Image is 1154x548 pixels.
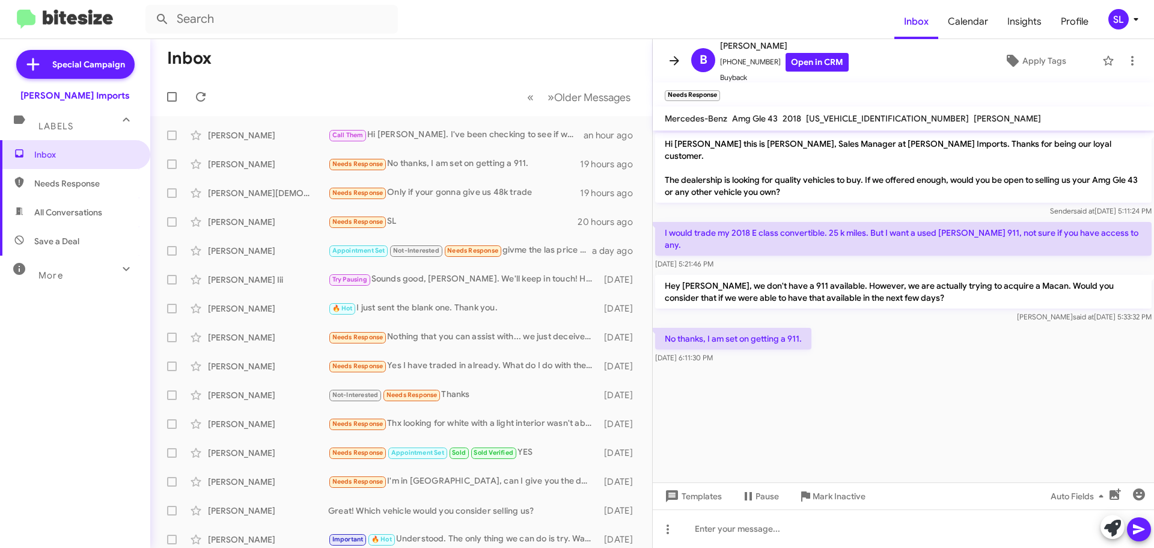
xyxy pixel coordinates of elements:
button: Next [540,85,638,109]
h1: Inbox [167,49,212,68]
a: Open in CRM [786,53,849,72]
div: [PERSON_NAME] [208,303,328,315]
div: [DATE] [598,505,643,517]
button: Previous [520,85,541,109]
span: said at [1073,312,1094,321]
span: Labels [38,121,73,132]
span: Pause [756,485,779,507]
span: Needs Response [332,478,383,485]
span: Important [332,535,364,543]
span: Older Messages [554,91,630,104]
p: Hey [PERSON_NAME], we don't have a 911 available. However, we are actually trying to acquire a Ma... [655,275,1152,309]
button: Auto Fields [1041,485,1118,507]
div: [PERSON_NAME] [208,331,328,343]
a: Calendar [938,4,998,39]
span: Templates [662,485,722,507]
div: Thx looking for white with a light interior wasn't able to follow the link I'll look at website [328,417,598,431]
span: Mark Inactive [813,485,865,507]
div: [DATE] [598,303,643,315]
div: [DATE] [598,274,643,286]
span: Apply Tags [1022,50,1066,72]
span: Sold [452,449,466,457]
span: Profile [1051,4,1098,39]
span: [PERSON_NAME] [720,38,849,53]
div: [DATE] [598,418,643,430]
span: Buyback [720,72,849,84]
span: Save a Deal [34,235,79,247]
span: More [38,270,63,281]
div: [PERSON_NAME] [208,216,328,228]
span: 🔥 Hot [371,535,392,543]
span: All Conversations [34,206,102,218]
div: [PERSON_NAME] [208,476,328,488]
div: 19 hours ago [580,158,643,170]
div: [PERSON_NAME] [208,129,328,141]
div: [PERSON_NAME] Iii [208,274,328,286]
span: Try Pausing [332,276,367,283]
span: [PERSON_NAME] [DATE] 5:33:32 PM [1017,312,1152,321]
small: Needs Response [665,90,720,101]
div: [PERSON_NAME] Imports [20,90,130,102]
span: » [548,90,554,105]
span: Needs Response [386,391,438,399]
span: said at [1073,206,1094,215]
span: [US_VEHICLE_IDENTIFICATION_NUMBER] [806,113,969,124]
span: B [700,51,707,70]
span: Needs Response [34,177,136,189]
span: 🔥 Hot [332,304,353,312]
span: Mercedes-Benz [665,113,727,124]
p: I would trade my 2018 E class convertible. 25 k miles. But I want a used [PERSON_NAME] 911, not s... [655,222,1152,256]
nav: Page navigation example [521,85,638,109]
span: Not-Interested [332,391,379,399]
div: Understood. The only thing we can do is try. Was there any particular vehicle you had in mind to ... [328,532,598,546]
a: Special Campaign [16,50,135,79]
span: Needs Response [332,218,383,226]
span: Not-Interested [393,247,439,254]
button: Templates [653,485,731,507]
div: YES [328,446,598,460]
div: Nothing that you can assist with... we just deceived to wait! [328,330,598,344]
div: [PERSON_NAME][DEMOGRAPHIC_DATA] [208,187,328,199]
span: 2018 [783,113,801,124]
div: a day ago [592,245,643,257]
div: 19 hours ago [580,187,643,199]
span: [PERSON_NAME] [974,113,1041,124]
span: [DATE] 6:11:30 PM [655,353,713,362]
span: Sold Verified [474,449,513,457]
button: Mark Inactive [789,485,875,507]
a: Inbox [894,4,938,39]
p: Hi [PERSON_NAME] this is [PERSON_NAME], Sales Manager at [PERSON_NAME] Imports. Thanks for being ... [655,133,1152,203]
button: Pause [731,485,789,507]
span: Needs Response [332,189,383,197]
div: SL [1108,9,1129,29]
div: No thanks, I am set on getting a 911. [328,157,580,171]
div: [DATE] [598,476,643,488]
p: No thanks, I am set on getting a 911. [655,328,811,349]
span: [PHONE_NUMBER] [720,53,849,72]
div: givme the las price on the juckon please [328,244,592,257]
div: Yes I have traded in already. What do I do with the old plates? [328,359,598,373]
div: Great! Which vehicle would you consider selling us? [328,505,598,517]
div: [DATE] [598,331,643,343]
div: I just sent the blank one. Thank you. [328,301,598,315]
span: Needs Response [332,449,383,457]
button: Apply Tags [973,50,1096,72]
div: Hi [PERSON_NAME]. I've been checking to see if we've taken one in. The only thing we've taken in ... [328,128,584,142]
span: Needs Response [447,247,498,254]
span: Call Them [332,131,364,139]
input: Search [145,5,398,34]
div: [PERSON_NAME] [208,447,328,459]
span: Amg Gle 43 [732,113,778,124]
span: Appointment Set [391,449,444,457]
a: Insights [998,4,1051,39]
span: Sender [DATE] 5:11:24 PM [1050,206,1152,215]
div: [PERSON_NAME] [208,389,328,401]
span: Needs Response [332,420,383,428]
span: Appointment Set [332,247,385,254]
span: [DATE] 5:21:46 PM [655,259,713,268]
div: Only if your gonna give us 48k trade [328,186,580,200]
div: [PERSON_NAME] [208,534,328,546]
div: Thanks [328,388,598,402]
